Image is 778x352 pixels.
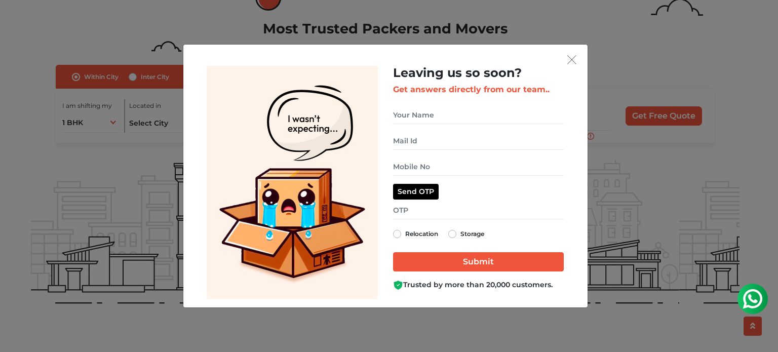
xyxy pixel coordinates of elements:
label: Storage [460,228,484,240]
label: Relocation [405,228,438,240]
input: Mobile No [393,158,564,176]
input: Submit [393,252,564,271]
input: Mail Id [393,132,564,150]
h2: Leaving us so soon? [393,66,564,81]
img: Boxigo Customer Shield [393,280,403,290]
img: whatsapp-icon.svg [10,10,30,30]
input: OTP [393,202,564,219]
img: Lead Welcome Image [207,66,378,299]
input: Your Name [393,106,564,124]
div: Trusted by more than 20,000 customers. [393,280,564,290]
button: Send OTP [393,184,439,200]
h3: Get answers directly from our team.. [393,85,564,94]
img: exit [567,55,576,64]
